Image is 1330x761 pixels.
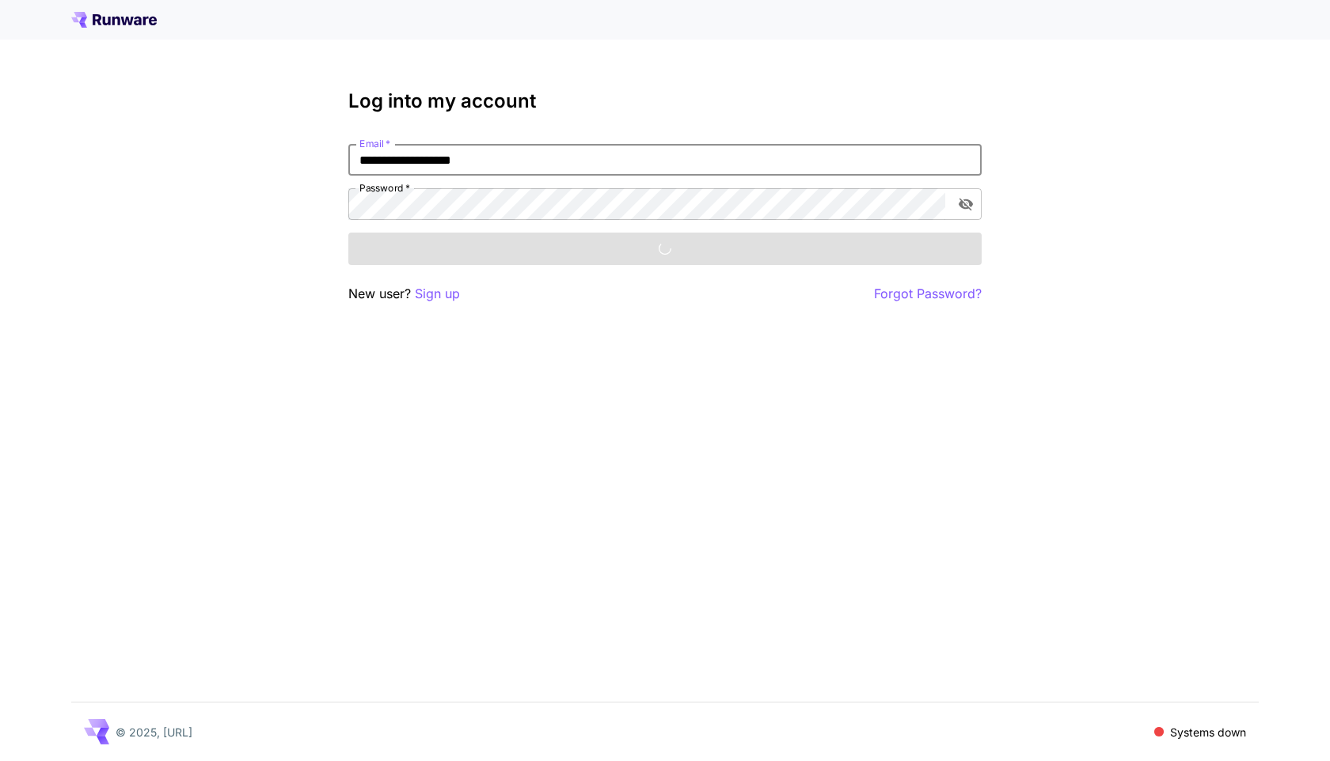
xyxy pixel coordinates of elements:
h3: Log into my account [348,90,982,112]
button: toggle password visibility [952,190,980,218]
p: Systems down [1170,724,1246,740]
button: Forgot Password? [874,284,982,304]
label: Email [359,137,390,150]
button: Sign up [415,284,460,304]
label: Password [359,181,410,195]
p: New user? [348,284,460,304]
p: © 2025, [URL] [116,724,192,740]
